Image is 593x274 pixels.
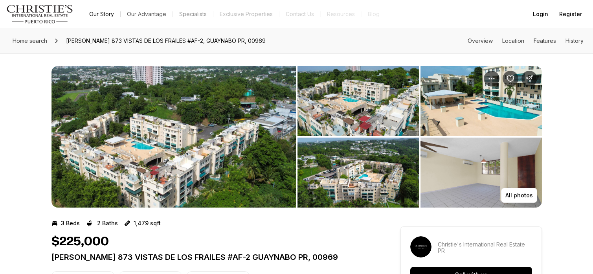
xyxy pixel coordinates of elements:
span: Home search [13,37,47,44]
p: 1,479 sqft [134,220,161,226]
a: Skip to: Location [502,37,524,44]
nav: Page section menu [468,38,584,44]
li: 2 of 8 [297,66,542,208]
button: View image gallery [51,66,296,208]
a: Our Advantage [121,9,173,20]
button: Save Property: Carr 873 VISTAS DE LOS FRAILES #AF-2 [503,71,518,86]
div: Listing Photos [51,66,542,208]
button: View image gallery [420,138,542,208]
p: All photos [505,192,533,199]
button: Share Property: Carr 873 VISTAS DE LOS FRAILES #AF-2 [521,71,537,86]
span: Login [533,11,548,17]
a: Resources [321,9,361,20]
p: 2 Baths [97,220,118,226]
a: Skip to: Features [534,37,556,44]
span: Register [559,11,582,17]
button: Register [554,6,587,22]
a: Exclusive Properties [213,9,279,20]
a: Our Story [83,9,120,20]
a: Skip to: Overview [468,37,493,44]
a: Blog [362,9,386,20]
button: Login [528,6,553,22]
button: View image gallery [420,66,542,136]
p: [PERSON_NAME] 873 VISTAS DE LOS FRAILES #AF-2 GUAYNABO PR, 00969 [51,252,372,262]
button: All photos [501,188,537,203]
a: Home search [9,35,50,47]
p: Christie's International Real Estate PR [438,241,532,254]
img: logo [6,5,73,24]
button: Property options [484,71,499,86]
a: Skip to: History [565,37,584,44]
button: View image gallery [297,66,419,136]
button: View image gallery [297,138,419,208]
span: [PERSON_NAME] 873 VISTAS DE LOS FRAILES #AF-2, GUAYNABO PR, 00969 [63,35,269,47]
button: Contact Us [279,9,320,20]
h1: $225,000 [51,234,109,249]
p: 3 Beds [61,220,80,226]
a: Specialists [173,9,213,20]
li: 1 of 8 [51,66,296,208]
